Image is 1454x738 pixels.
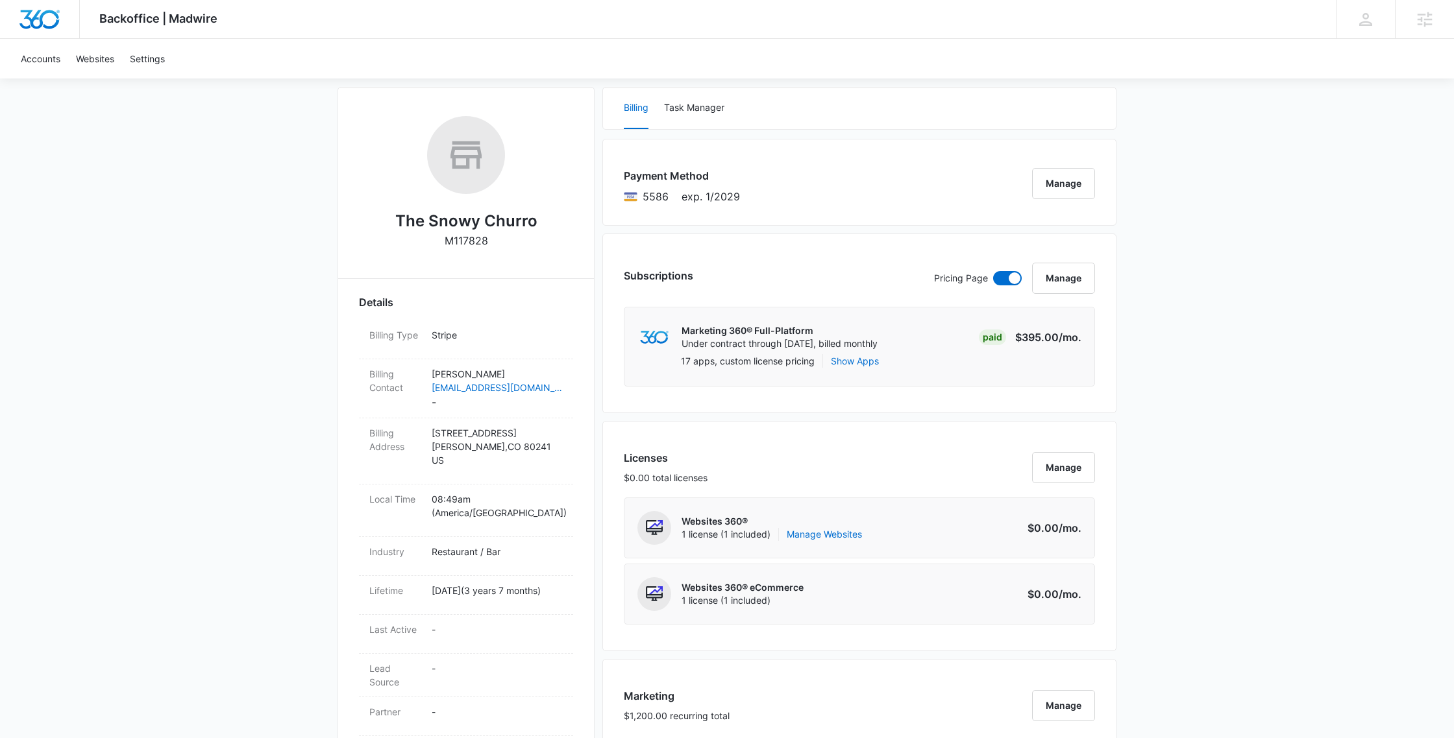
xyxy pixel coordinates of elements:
[979,329,1006,345] div: Paid
[369,545,421,558] dt: Industry
[359,654,573,697] div: Lead Source-
[1020,586,1081,602] p: $0.00
[624,471,708,484] p: $0.00 total licenses
[664,88,724,129] button: Task Manager
[369,367,421,394] dt: Billing Contact
[682,528,862,541] span: 1 license (1 included)
[682,337,878,350] p: Under contract through [DATE], billed monthly
[787,528,862,541] a: Manage Websites
[624,709,730,722] p: $1,200.00 recurring total
[432,367,563,410] dd: -
[359,320,573,359] div: Billing TypeStripe
[1020,520,1081,536] p: $0.00
[624,268,693,283] h3: Subscriptions
[432,367,563,381] p: [PERSON_NAME]
[1032,168,1095,199] button: Manage
[359,359,573,418] div: Billing Contact[PERSON_NAME][EMAIL_ADDRESS][DOMAIN_NAME]-
[369,426,421,453] dt: Billing Address
[624,450,708,466] h3: Licenses
[369,584,421,597] dt: Lifetime
[1059,588,1081,601] span: /mo.
[432,545,563,558] p: Restaurant / Bar
[432,623,563,636] p: -
[359,537,573,576] div: IndustryRestaurant / Bar
[359,484,573,537] div: Local Time08:49am (America/[GEOGRAPHIC_DATA])
[624,168,740,184] h3: Payment Method
[432,426,563,467] p: [STREET_ADDRESS] [PERSON_NAME] , CO 80241 US
[432,584,563,597] p: [DATE] ( 3 years 7 months )
[359,294,393,310] span: Details
[1059,331,1081,344] span: /mo.
[122,39,173,78] a: Settings
[1015,329,1081,345] p: $395.00
[1032,690,1095,721] button: Manage
[369,623,421,636] dt: Last Active
[68,39,122,78] a: Websites
[432,381,563,394] a: [EMAIL_ADDRESS][DOMAIN_NAME]
[359,576,573,615] div: Lifetime[DATE](3 years 7 months)
[359,418,573,484] div: Billing Address[STREET_ADDRESS][PERSON_NAME],CO 80241US
[682,594,804,607] span: 1 license (1 included)
[432,661,563,675] p: -
[99,12,217,25] span: Backoffice | Madwire
[934,271,988,285] p: Pricing Page
[682,189,740,204] span: exp. 1/2029
[624,688,730,704] h3: Marketing
[359,615,573,654] div: Last Active-
[640,331,668,344] img: marketing360Logo
[369,328,421,342] dt: Billing Type
[369,661,421,689] dt: Lead Source
[682,324,878,337] p: Marketing 360® Full-Platform
[395,209,537,233] h2: The Snowy Churro
[1059,521,1081,534] span: /mo.
[831,354,879,368] button: Show Apps
[432,492,563,519] p: 08:49am ( America/[GEOGRAPHIC_DATA] )
[445,233,488,248] p: M117828
[681,354,815,368] p: 17 apps, custom license pricing
[432,705,563,719] p: -
[624,88,648,129] button: Billing
[1032,452,1095,483] button: Manage
[432,328,563,342] p: Stripe
[682,581,804,594] p: Websites 360® eCommerce
[13,39,68,78] a: Accounts
[369,705,421,719] dt: Partner
[643,189,669,204] span: Visa ending with
[1032,263,1095,294] button: Manage
[359,697,573,736] div: Partner-
[682,515,862,528] p: Websites 360®
[369,492,421,506] dt: Local Time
